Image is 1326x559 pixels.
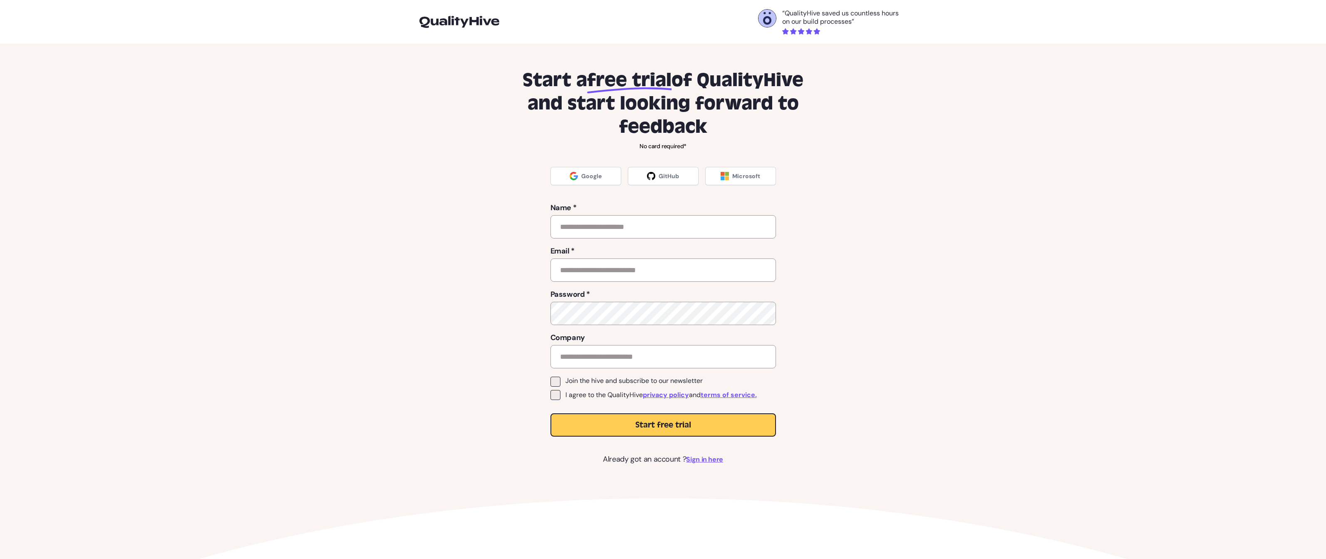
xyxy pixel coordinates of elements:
[419,16,499,27] img: logo-icon
[643,390,689,400] a: privacy policy
[565,390,757,400] span: I agree to the QualityHive and
[732,172,760,180] span: Microsoft
[550,167,621,185] a: Google
[782,9,907,26] p: “QualityHive saved us countless hours on our build processes”
[510,142,816,150] p: No card required*
[528,69,804,139] span: of QualityHive and start looking forward to feedback
[659,172,679,180] span: GitHub
[701,390,757,400] a: terms of service.
[565,377,703,385] span: Join the hive and subscribe to our newsletter
[550,288,776,300] label: Password *
[581,172,602,180] span: Google
[758,10,776,27] img: Otelli Design
[550,413,776,437] button: Start free trial
[587,69,672,92] span: free trial
[686,455,723,465] a: Sign in here
[635,419,691,431] span: Start free trial
[550,202,776,214] label: Name *
[523,69,587,92] span: Start a
[550,245,776,257] label: Email *
[705,167,776,185] a: Microsoft
[550,453,776,465] p: Already got an account ?
[550,332,776,343] label: Company
[628,167,699,185] a: GitHub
